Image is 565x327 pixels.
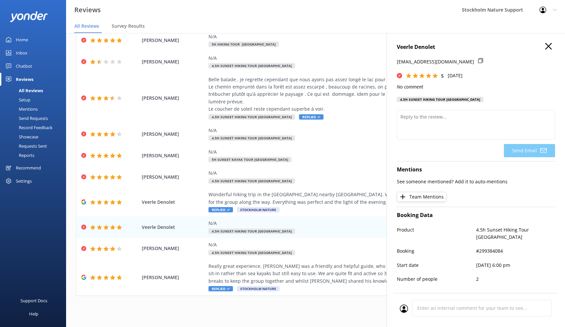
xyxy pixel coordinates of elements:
a: All Reviews [4,86,66,95]
h3: Reviews [74,5,101,15]
a: Send Requests [4,114,66,123]
div: Home [16,33,28,46]
div: Belle balade , je regrette cependant que nous ayons pas assez longé le lac pour profiter de la vu... [208,76,509,113]
span: [PERSON_NAME] [142,94,206,102]
span: Stockholm Nature [237,286,280,291]
p: Start date [397,262,476,269]
i: No comment [397,84,423,90]
p: [DATE] [448,72,463,79]
h4: Booking Data [397,211,555,220]
span: [PERSON_NAME] [142,152,206,159]
div: Requests Sent [4,141,47,151]
span: [PERSON_NAME] [142,58,206,65]
div: Record Feedback [4,123,53,132]
span: Replied [208,207,233,212]
span: Replied [299,114,323,120]
span: Veerle Denolet [142,224,206,231]
div: 4.5h Sunset Hiking Tour [GEOGRAPHIC_DATA] [397,97,483,102]
div: Reviews [16,73,33,86]
p: 4.5h Sunset Hiking Tour [GEOGRAPHIC_DATA] [476,226,555,241]
div: N/A [208,148,509,156]
span: Replied [208,286,233,291]
img: yonder-white-logo.png [10,11,48,22]
div: Chatbot [16,59,32,73]
p: Booking [397,247,476,255]
div: Showcase [4,132,38,141]
div: N/A [208,169,509,177]
div: Support Docs [20,294,47,307]
div: Help [29,307,38,320]
p: Number of people [397,275,476,283]
span: Survey Results [112,23,145,29]
span: 4.5h Sunset Hiking Tour [GEOGRAPHIC_DATA] [208,250,295,255]
span: [PERSON_NAME] [142,37,206,44]
p: #299384084 [476,247,555,255]
div: N/A [208,220,509,227]
span: [PERSON_NAME] [142,245,206,252]
div: Send Requests [4,114,48,123]
a: Requests Sent [4,141,66,151]
div: Wonderful hiking trip in the [GEOGRAPHIC_DATA] nearby [GEOGRAPHIC_DATA]. Well organised and frien... [208,191,509,206]
span: 4.5h Sunset Hiking Tour [GEOGRAPHIC_DATA] [208,114,295,120]
p: [DATE] 6:00 pm [476,262,555,269]
button: Close [545,43,552,50]
div: All Reviews [4,86,43,95]
a: Record Feedback [4,123,66,132]
div: N/A [208,33,509,40]
div: Reports [4,151,34,160]
div: N/A [208,54,509,62]
a: Setup [4,95,66,104]
div: Setup [4,95,30,104]
button: Team Mentions [397,192,446,202]
a: Reports [4,151,66,160]
span: All Reviews [74,23,99,29]
img: user_profile.svg [400,305,408,313]
span: [PERSON_NAME] [142,274,206,281]
span: [PERSON_NAME] [142,173,206,181]
span: 5h Hiking Tour [GEOGRAPHIC_DATA] [208,42,279,47]
span: 5h Sunset Kayak Tour [GEOGRAPHIC_DATA] [208,157,291,162]
div: Inbox [16,46,27,59]
h4: Mentions [397,165,555,174]
div: N/A [208,241,509,248]
div: Settings [16,174,32,188]
span: [PERSON_NAME] [142,130,206,138]
div: Recommend [16,161,41,174]
p: [EMAIL_ADDRESS][DOMAIN_NAME] [397,58,474,65]
span: 4.5h Sunset Hiking Tour [GEOGRAPHIC_DATA] [208,63,295,68]
a: Mentions [4,104,66,114]
div: Really great experience. [PERSON_NAME] was a friendly and helpful guide, who gave good instructio... [208,263,509,285]
span: 4.5h Sunset Hiking Tour [GEOGRAPHIC_DATA] [208,178,295,184]
span: Veerle Denolet [142,199,206,206]
p: 2 [476,275,555,283]
p: Product [397,226,476,241]
div: Mentions [4,104,38,114]
span: 4.5h Sunset Hiking Tour [GEOGRAPHIC_DATA] [208,135,295,141]
span: 5 [441,73,444,79]
span: Stockholm Nature [237,207,280,212]
div: N/A [208,127,509,134]
a: Showcase [4,132,66,141]
span: 4.5h Sunset Hiking Tour [GEOGRAPHIC_DATA] [208,229,295,234]
h4: Veerle Denolet [397,43,555,52]
p: See someone mentioned? Add it to auto-mentions [397,178,555,185]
